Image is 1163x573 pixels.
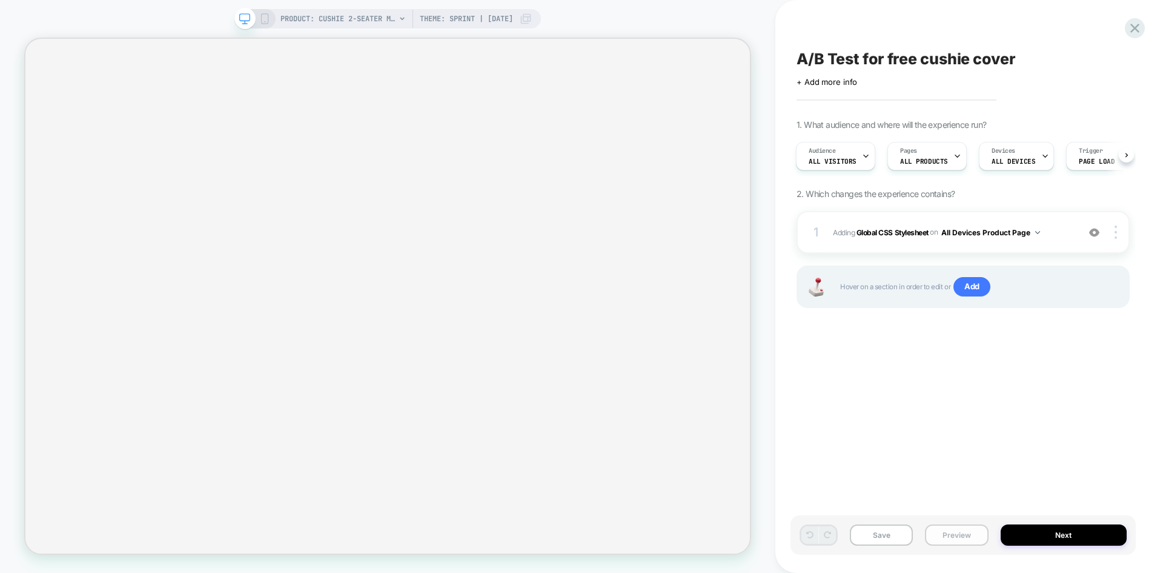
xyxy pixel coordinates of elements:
span: ALL PRODUCTS [900,157,948,166]
button: Preview [925,524,988,546]
img: down arrow [1035,231,1040,234]
span: Page Load [1079,157,1115,166]
span: Pages [900,147,917,155]
span: 2. Which changes the experience contains? [797,189,955,199]
b: Global CSS Stylesheet [857,227,929,236]
img: close [1115,226,1117,239]
span: + Add more info [797,77,857,87]
span: Hover on a section in order to edit or [840,277,1116,297]
span: ALL DEVICES [992,157,1035,166]
img: crossed eye [1089,227,1099,238]
button: Next [1001,524,1127,546]
button: Save [850,524,913,546]
span: Devices [992,147,1015,155]
img: Joystick [804,278,828,297]
span: on [930,226,938,239]
span: Trigger [1079,147,1102,155]
span: A/B Test for free cushie cover [797,50,1016,68]
span: All Visitors [809,157,857,166]
span: Theme: Sprint | [DATE] [420,9,513,28]
span: Add [953,277,990,297]
span: PRODUCT: Cushie 2-Seater Modular Sleeper Sofa [280,9,396,28]
span: Adding [833,225,1072,240]
span: 1. What audience and where will the experience run? [797,119,986,130]
div: 1 [810,221,822,243]
button: All Devices Product Page [941,225,1040,240]
span: Audience [809,147,836,155]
